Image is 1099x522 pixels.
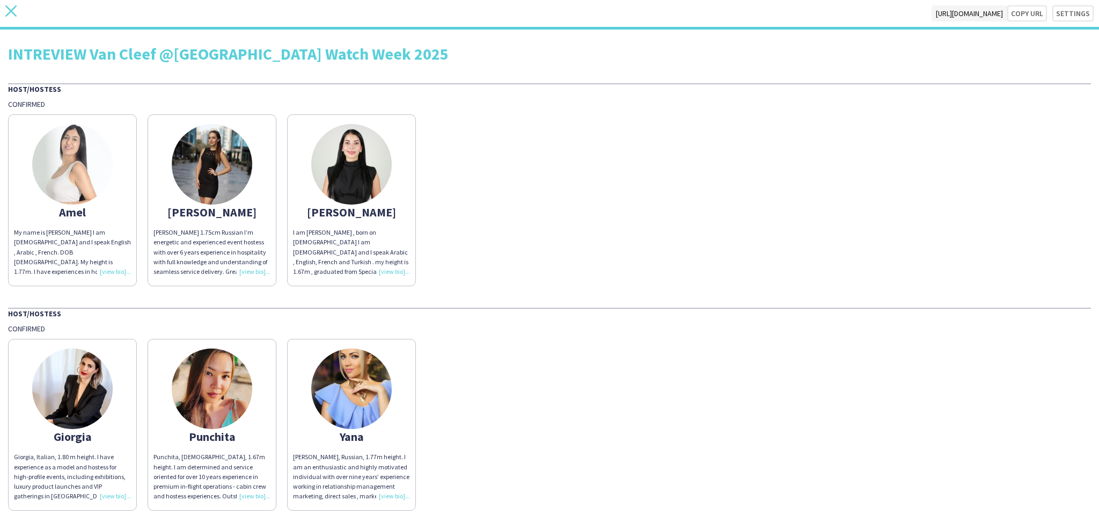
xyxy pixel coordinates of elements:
[32,349,113,429] img: thumb-167354389163c040d3eec95.jpeg
[293,452,410,501] div: [PERSON_NAME], Russian, 1.77m height. I am an enthusiastic and highly motivated individual with o...
[14,432,131,441] div: Giorgia
[1052,5,1094,21] button: Settings
[14,228,131,277] div: My name is [PERSON_NAME] I am [DEMOGRAPHIC_DATA] and I speak English , Arabic , French. DOB [DEMO...
[932,5,1007,21] span: [URL][DOMAIN_NAME]
[153,432,270,441] div: Punchita
[311,124,392,205] img: thumb-67f2125fe7cce.jpeg
[172,349,252,429] img: thumb-168251356764491e9fe6a07.jpg
[293,432,410,441] div: Yana
[1007,5,1047,21] button: Copy url
[153,207,270,217] div: [PERSON_NAME]
[172,124,252,205] img: thumb-607bce276f129.jpeg
[293,207,410,217] div: [PERSON_NAME]
[8,324,1091,334] div: Confirmed
[153,228,270,277] div: [PERSON_NAME] 1.75cm Russian I’m energetic and experienced event hostess with over 6 years experi...
[8,83,1091,94] div: Host/Hostess
[8,46,1091,62] div: INTREVIEW Van Cleef @[GEOGRAPHIC_DATA] Watch Week 2025
[311,349,392,429] img: thumb-63a9b2e02f6f4.png
[32,124,113,205] img: thumb-66b264d8949b5.jpeg
[14,452,131,501] div: Giorgia, Italian, 1.80 m height. I have experience as a model and hostess for high-profile events...
[8,308,1091,318] div: Host/Hostess
[153,452,270,501] div: Punchita, [DEMOGRAPHIC_DATA], 1.67m height. I am determined and service oriented for over 10 year...
[8,99,1091,109] div: Confirmed
[14,207,131,217] div: Amel
[293,228,410,277] div: I am [PERSON_NAME] , born on [DEMOGRAPHIC_DATA] I am [DEMOGRAPHIC_DATA] and I speak Arabic , Engl...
